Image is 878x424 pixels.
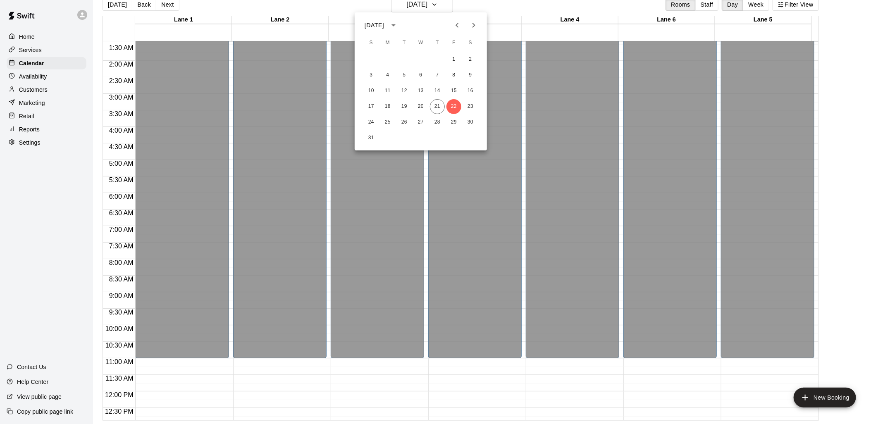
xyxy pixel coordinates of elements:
span: Thursday [430,35,445,51]
button: 5 [397,68,412,83]
button: 1 [446,52,461,67]
span: Saturday [463,35,478,51]
button: Previous month [449,17,465,33]
button: 8 [446,68,461,83]
span: Friday [446,35,461,51]
button: 28 [430,115,445,130]
button: 13 [413,83,428,98]
button: 7 [430,68,445,83]
button: 29 [446,115,461,130]
button: 30 [463,115,478,130]
button: 4 [380,68,395,83]
button: 24 [364,115,379,130]
button: 10 [364,83,379,98]
button: 22 [446,99,461,114]
button: 18 [380,99,395,114]
button: 12 [397,83,412,98]
button: Next month [465,17,482,33]
span: Tuesday [397,35,412,51]
button: calendar view is open, switch to year view [387,18,401,32]
button: 2 [463,52,478,67]
button: 6 [413,68,428,83]
button: 15 [446,83,461,98]
button: 16 [463,83,478,98]
button: 25 [380,115,395,130]
button: 26 [397,115,412,130]
button: 11 [380,83,395,98]
button: 23 [463,99,478,114]
button: 20 [413,99,428,114]
div: [DATE] [365,21,384,30]
button: 9 [463,68,478,83]
button: 3 [364,68,379,83]
span: Sunday [364,35,379,51]
span: Monday [380,35,395,51]
button: 14 [430,83,445,98]
button: 27 [413,115,428,130]
span: Wednesday [413,35,428,51]
button: 17 [364,99,379,114]
button: 19 [397,99,412,114]
button: 31 [364,131,379,145]
button: 21 [430,99,445,114]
